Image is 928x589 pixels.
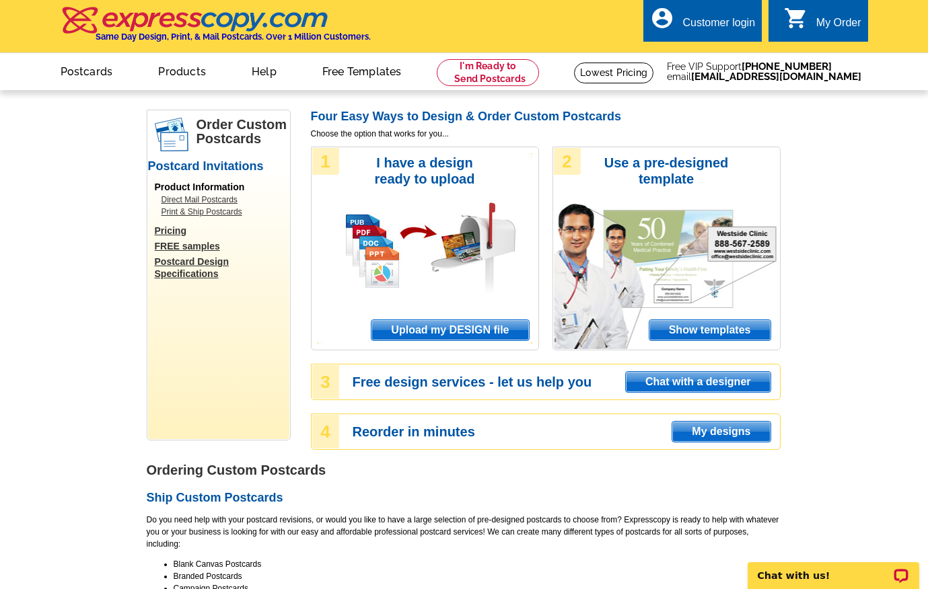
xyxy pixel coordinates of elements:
[311,110,781,124] h2: Four Easy Ways to Design & Order Custom Postcards
[356,155,494,187] h3: I have a design ready to upload
[554,148,581,175] div: 2
[650,6,674,30] i: account_circle
[691,71,861,83] a: [EMAIL_ADDRESS][DOMAIN_NAME]
[148,159,289,174] h2: Postcard Invitations
[626,372,770,392] span: Chat with a designer
[371,319,529,341] a: Upload my DESIGN file
[174,570,781,582] li: Branded Postcards
[197,118,289,146] h1: Order Custom Postcards
[784,15,861,32] a: shopping_cart My Order
[625,371,771,393] a: Chat with a designer
[739,547,928,589] iframe: LiveChat chat widget
[353,426,779,438] h3: Reorder in minutes
[155,240,289,252] a: FREE samples
[155,118,188,151] img: postcards.png
[784,6,808,30] i: shopping_cart
[649,320,771,340] span: Show templates
[371,320,528,340] span: Upload my DESIGN file
[311,128,781,140] span: Choose the option that works for you...
[174,558,781,570] li: Blank Canvas Postcards
[353,376,779,388] h3: Free design services - let us help you
[301,54,423,86] a: Free Templates
[598,155,736,187] h3: Use a pre-designed template
[155,256,289,280] a: Postcard Design Specifications
[162,206,283,218] a: Print & Ship Postcards
[312,148,339,175] div: 1
[61,16,371,42] a: Same Day Design, Print, & Mail Postcards. Over 1 Million Customers.
[312,365,339,399] div: 3
[672,422,770,442] span: My designs
[650,15,755,32] a: account_circle Customer login
[230,54,298,86] a: Help
[682,17,755,36] div: Customer login
[816,17,861,36] div: My Order
[96,32,371,42] h4: Same Day Design, Print, & Mail Postcards. Over 1 Million Customers.
[137,54,227,86] a: Products
[742,61,832,73] a: [PHONE_NUMBER]
[672,421,771,442] a: My designs
[147,491,781,506] h2: Ship Custom Postcards
[147,514,781,550] p: Do you need help with your postcard revisions, or would you like to have a large selection of pre...
[162,194,283,206] a: Direct Mail Postcards
[312,415,339,448] div: 4
[155,182,245,192] span: Product Information
[155,225,289,237] a: Pricing
[39,54,135,86] a: Postcards
[147,463,326,477] strong: Ordering Custom Postcards
[667,62,861,82] span: Free VIP Support email
[649,319,771,341] a: Show templates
